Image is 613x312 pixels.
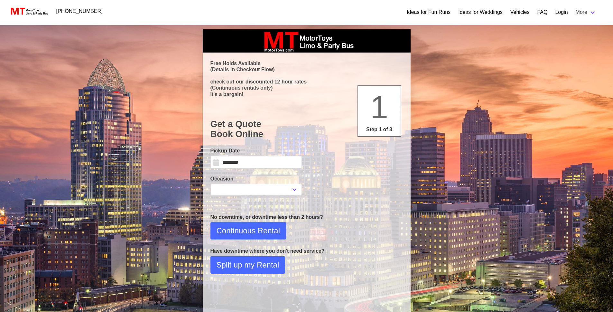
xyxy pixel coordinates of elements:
button: Continuous Rental [210,222,286,239]
img: MotorToys Logo [9,7,49,16]
a: Ideas for Weddings [458,8,503,16]
h1: Get a Quote Book Online [210,119,403,139]
span: Split up my Rental [217,259,279,271]
span: Continuous Rental [217,225,280,237]
a: [PHONE_NUMBER] [52,5,107,18]
p: Have downtime where you don't need service? [210,247,403,255]
p: No downtime, or downtime less than 2 hours? [210,213,403,221]
label: Occasion [210,175,302,183]
a: Login [555,8,568,16]
p: Step 1 of 3 [361,126,398,133]
p: It's a bargain! [210,91,403,97]
a: Vehicles [510,8,530,16]
span: 1 [370,89,388,125]
a: FAQ [537,8,547,16]
img: box_logo_brand.jpeg [258,29,355,53]
button: Split up my Rental [210,256,285,274]
p: (Continuous rentals only) [210,85,403,91]
a: More [572,6,600,19]
label: Pickup Date [210,147,302,155]
p: Free Holds Available [210,60,403,66]
p: (Details in Checkout Flow) [210,66,403,73]
p: check out our discounted 12 hour rates [210,79,403,85]
a: Ideas for Fun Runs [407,8,450,16]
